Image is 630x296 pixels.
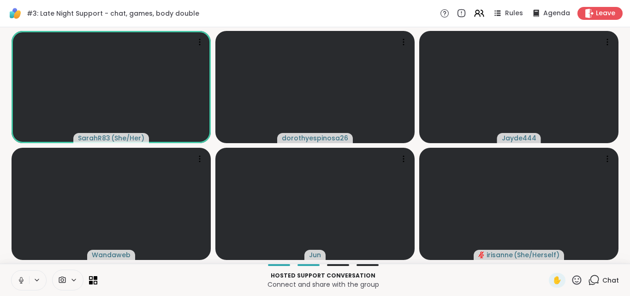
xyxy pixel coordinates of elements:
span: dorothyespinosa26 [282,133,348,143]
span: Jun [309,250,321,260]
span: Wandaweb [92,250,131,260]
p: Hosted support conversation [103,272,543,280]
span: audio-muted [478,252,485,258]
span: SarahR83 [78,133,110,143]
span: irisanne [487,250,513,260]
span: Rules [505,9,523,18]
span: Leave [596,9,615,18]
p: Connect and share with the group [103,280,543,289]
span: #3: Late Night Support - chat, games, body double [27,9,199,18]
img: ShareWell Logomark [7,6,23,21]
span: Jayde444 [502,133,536,143]
span: Chat [602,276,619,285]
span: ( She/Her ) [111,133,144,143]
span: ( She/Herself ) [514,250,559,260]
span: ✋ [553,275,562,286]
span: Agenda [543,9,570,18]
